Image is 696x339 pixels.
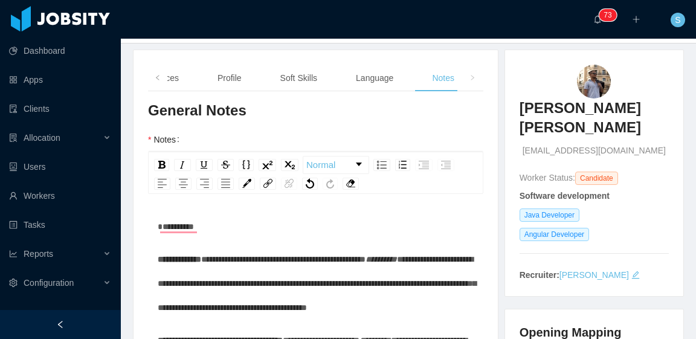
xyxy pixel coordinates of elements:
div: Undo [302,178,318,190]
div: Justify [217,178,234,190]
a: [PERSON_NAME] [559,270,629,280]
span: Worker Status: [520,173,575,182]
a: icon: profileTasks [9,213,111,237]
h3: [PERSON_NAME] [PERSON_NAME] [520,98,669,138]
div: Strikethrough [217,159,234,171]
div: rdw-history-control [300,178,340,190]
a: icon: auditClients [9,97,111,121]
span: S [675,13,680,27]
a: icon: userWorkers [9,184,111,208]
div: Underline [196,159,213,171]
span: Allocation [24,133,60,143]
div: Notes [422,65,464,92]
div: Language [346,65,403,92]
div: rdw-inline-control [152,156,301,174]
p: 3 [608,9,612,21]
i: icon: line-chart [9,250,18,258]
div: rdw-textalign-control [152,178,236,190]
div: rdw-dropdown [303,156,369,174]
span: Normal [306,153,335,177]
a: Block Type [303,157,369,173]
div: Ordered [395,159,410,171]
i: icon: setting [9,279,18,287]
div: rdw-color-picker [236,178,257,190]
p: 7 [604,9,608,21]
div: Bold [154,159,169,171]
div: Center [175,178,192,190]
div: Remove [343,178,359,190]
div: Indent [415,159,433,171]
span: Reports [24,249,53,259]
span: Java Developer [520,208,579,222]
div: Italic [174,159,191,171]
h3: General Notes [148,101,483,120]
div: rdw-link-control [257,178,300,190]
i: icon: left [155,75,161,81]
div: Right [196,178,213,190]
div: Soft Skills [271,65,327,92]
strong: Recruiter: [520,270,559,280]
div: rdw-list-control [371,156,457,174]
a: icon: pie-chartDashboard [9,39,111,63]
label: Notes [148,135,184,144]
strong: Software development [520,191,610,201]
div: Redo [323,178,338,190]
i: icon: plus [632,15,640,24]
sup: 73 [599,9,616,21]
div: rdw-block-control [301,156,371,174]
div: Outdent [437,159,454,171]
div: Monospace [239,159,254,171]
div: rdw-remove-control [340,178,361,190]
div: Unordered [373,159,390,171]
span: Angular Developer [520,228,589,241]
i: icon: solution [9,134,18,142]
i: icon: edit [631,271,640,279]
div: Link [260,178,276,190]
span: Configuration [24,278,74,288]
div: Superscript [259,159,276,171]
span: Candidate [575,172,618,185]
div: Left [154,178,170,190]
span: [EMAIL_ADDRESS][DOMAIN_NAME] [523,144,666,157]
a: [PERSON_NAME] [PERSON_NAME] [520,98,669,145]
i: icon: right [469,75,475,81]
img: 434111be-baaf-4a8e-90e8-198e2e336d4b.jpeg [577,65,611,98]
div: Subscript [281,159,298,171]
i: icon: bell [593,15,602,24]
div: Unlink [281,178,297,190]
div: rdw-toolbar [148,152,483,194]
a: icon: appstoreApps [9,68,111,92]
div: Profile [208,65,251,92]
a: icon: robotUsers [9,155,111,179]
